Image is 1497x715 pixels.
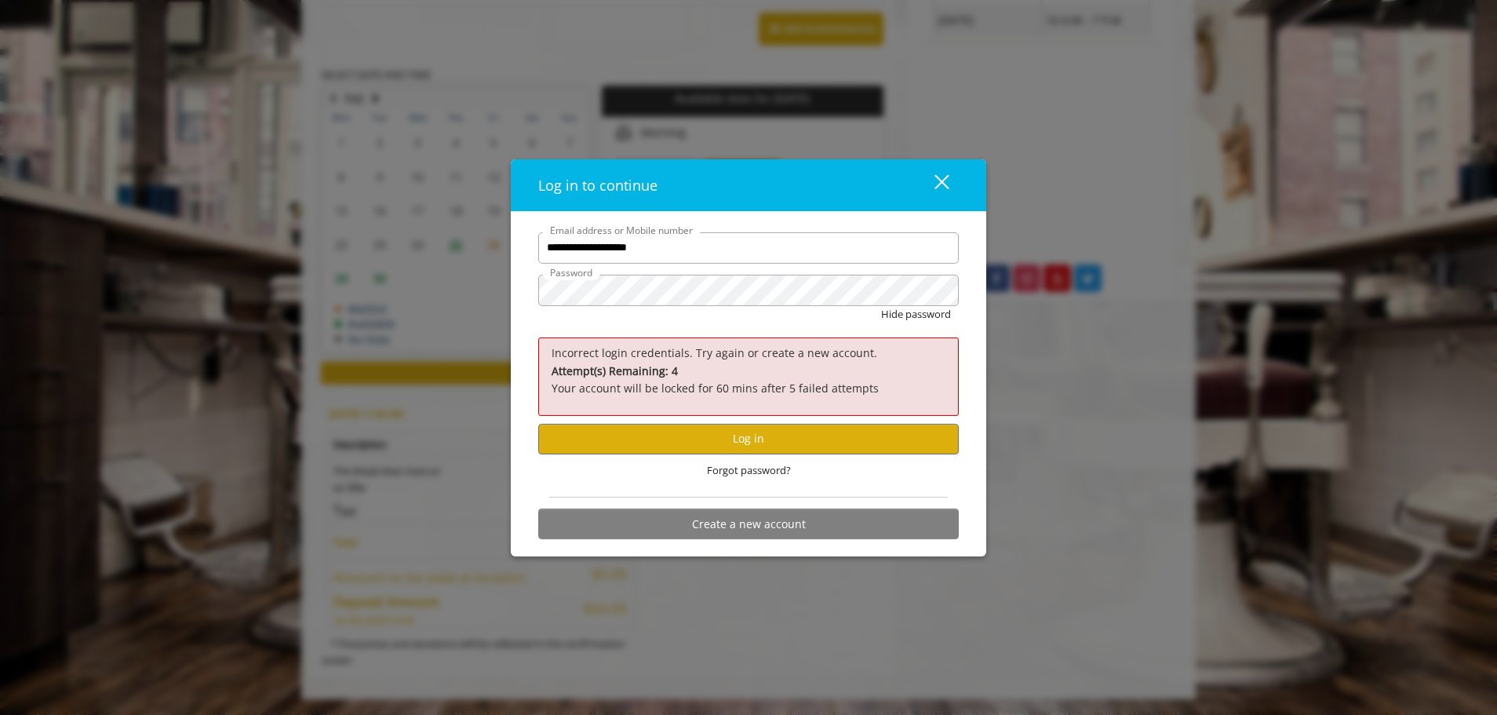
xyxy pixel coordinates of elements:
[542,264,600,279] label: Password
[552,363,945,398] p: Your account will be locked for 60 mins after 5 failed attempts
[881,305,951,322] button: Hide password
[538,274,959,305] input: Password
[538,232,959,263] input: Email address or Mobile number
[905,169,959,201] button: close dialog
[538,423,959,454] button: Log in
[916,173,948,197] div: close dialog
[552,363,678,378] b: Attempt(s) Remaining: 4
[538,175,657,194] span: Log in to continue
[707,462,791,479] span: Forgot password?
[542,222,701,237] label: Email address or Mobile number
[552,345,877,360] span: Incorrect login credentials. Try again or create a new account.
[538,509,959,539] button: Create a new account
